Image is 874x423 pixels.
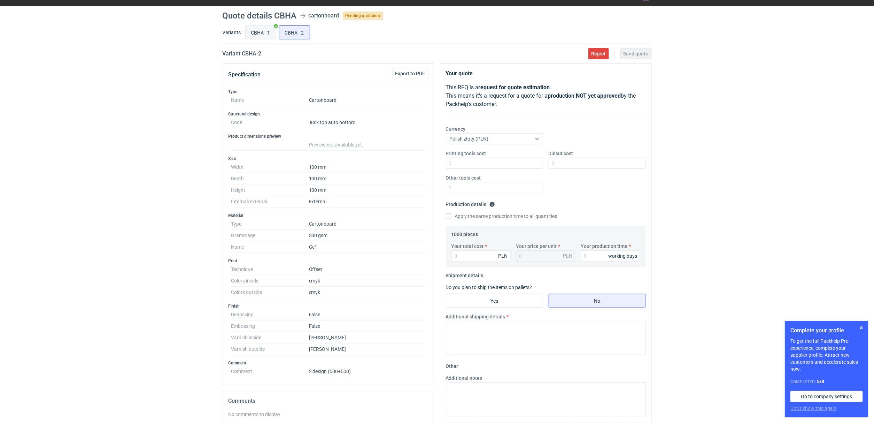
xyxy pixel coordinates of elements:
legend: Other [446,361,458,369]
dd: 100 mm [309,184,426,196]
input: 0 [451,250,511,262]
strong: Your quote [446,70,473,77]
dd: External [309,196,426,207]
label: CBHA - 1 [245,25,276,39]
label: Diecut cost [549,150,573,157]
legend: Production details [446,199,495,207]
label: Do you plan to ship the items on pallets? [446,285,532,290]
dt: Colors outside [231,287,309,298]
dt: Technique [231,264,309,275]
dd: [PERSON_NAME] [309,332,426,343]
button: Don’t show this again [790,405,837,412]
dt: Code [231,117,309,128]
span: Export to PDF [395,71,425,76]
label: Additional shipping details [446,313,505,320]
dt: Internal/external [231,196,309,207]
dd: [PERSON_NAME] [309,343,426,355]
span: Send quote [624,51,649,56]
label: Currency [446,126,466,133]
legend: Shipment details [446,270,484,278]
dt: Debossing [231,309,309,320]
div: No comments to display [229,411,428,418]
p: To get the full Packhelp Pro experience, complete your supplier profile. Attract new customers an... [790,338,863,372]
dd: cmyk [309,275,426,287]
h1: Complete your profile [790,326,863,335]
dt: Type [231,218,309,230]
input: 0 [581,250,640,262]
strong: production NOT yet approved [548,92,621,99]
label: CBHA - 2 [279,25,310,39]
div: Completed: [790,378,863,385]
h2: Variant CBHA - 2 [223,50,262,58]
span: Pending quotation [343,12,383,20]
dt: Height [231,184,309,196]
label: Other tools cost [446,174,481,181]
h2: Comments [229,397,428,405]
dt: Embossing [231,320,309,332]
dt: Varnish inside [231,332,309,343]
div: working days [609,252,637,259]
label: No [549,294,646,308]
label: Apply the same production time to all quantities [446,213,557,220]
dt: Comment [231,366,309,374]
dt: Name [231,241,309,253]
label: Additional notes [446,375,482,382]
dd: False [309,309,426,320]
dt: Name [231,95,309,106]
dd: 100 mm [309,173,426,184]
dd: cmyk [309,287,426,298]
span: Polish złoty (PLN) [450,136,489,142]
label: Your total cost [451,243,484,250]
button: Specification [229,66,261,83]
input: 0 [446,182,543,193]
label: Variants: [223,29,242,36]
input: 0 [446,158,543,169]
label: Yes [446,294,543,308]
a: Go to company settings [790,391,863,402]
h3: Comment [229,360,428,366]
dd: Cartonboard [309,218,426,230]
div: PLN [563,252,573,259]
label: Your production time [581,243,628,250]
strong: 5 / 8 [817,379,824,384]
p: This RFQ is a . This means it's a request for a quote for a by the Packhelp's customer. [446,83,646,108]
dd: 300 gsm [309,230,426,241]
dt: Depth [231,173,309,184]
h3: Finish [229,303,428,309]
label: Your price per unit [516,243,557,250]
h1: Quote details CBHA [223,12,297,20]
dd: Gc1 [309,241,426,253]
h3: Print [229,258,428,264]
dt: Width [231,161,309,173]
button: Send quote [620,48,652,59]
legend: 1000 pieces [451,229,478,237]
div: cartonboard [309,12,339,20]
h3: Material [229,213,428,218]
button: Reject [588,48,609,59]
button: Export to PDF [392,68,428,79]
label: Printing tools cost [446,150,486,157]
span: Reject [591,51,606,56]
dd: Offset [309,264,426,275]
dd: False [309,320,426,332]
dd: 2 design (500+500) [309,366,426,374]
dt: Colors inside [231,275,309,287]
dd: Cartonboard [309,95,426,106]
h3: Size [229,156,428,161]
h3: Type [229,89,428,95]
dt: Grammage [231,230,309,241]
div: PLN [498,252,508,259]
dt: Varnish outside [231,343,309,355]
span: Preview not available yet. [309,142,364,148]
h3: Product dimensions preview [229,134,428,139]
input: 0 [549,158,646,169]
strong: request for quote estimation [479,84,550,91]
dd: 100 mm [309,161,426,173]
button: Skip for now [857,324,866,332]
h3: Structural design [229,111,428,117]
dd: Tuck top auto bottom [309,117,426,128]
